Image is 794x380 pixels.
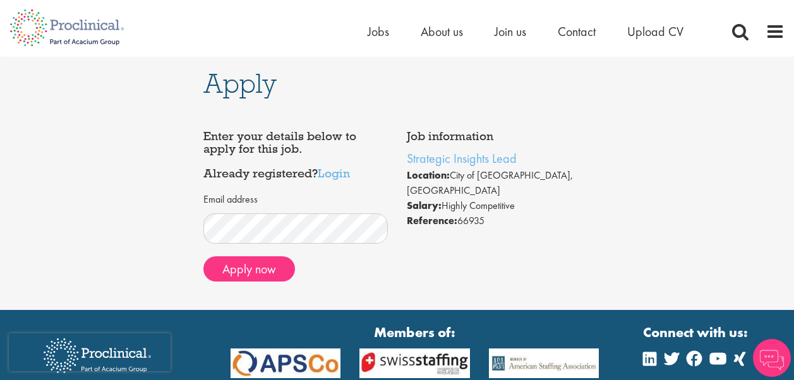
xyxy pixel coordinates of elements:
[9,333,171,371] iframe: reCAPTCHA
[421,23,463,40] a: About us
[318,165,350,181] a: Login
[368,23,389,40] a: Jobs
[753,339,791,377] img: Chatbot
[558,23,596,40] a: Contact
[407,199,442,212] strong: Salary:
[203,256,295,282] button: Apply now
[643,323,750,342] strong: Connect with us:
[407,168,591,198] li: City of [GEOGRAPHIC_DATA], [GEOGRAPHIC_DATA]
[407,130,591,143] h4: Job information
[231,323,599,342] strong: Members of:
[203,66,277,100] span: Apply
[221,348,350,377] img: APSCo
[479,348,608,377] img: APSCo
[407,150,517,167] a: Strategic Insights Lead
[407,169,450,182] strong: Location:
[407,198,591,213] li: Highly Competitive
[203,130,388,180] h4: Enter your details below to apply for this job. Already registered?
[407,213,591,229] li: 66935
[203,193,258,207] label: Email address
[407,214,457,227] strong: Reference:
[627,23,683,40] a: Upload CV
[350,348,479,377] img: APSCo
[495,23,526,40] a: Join us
